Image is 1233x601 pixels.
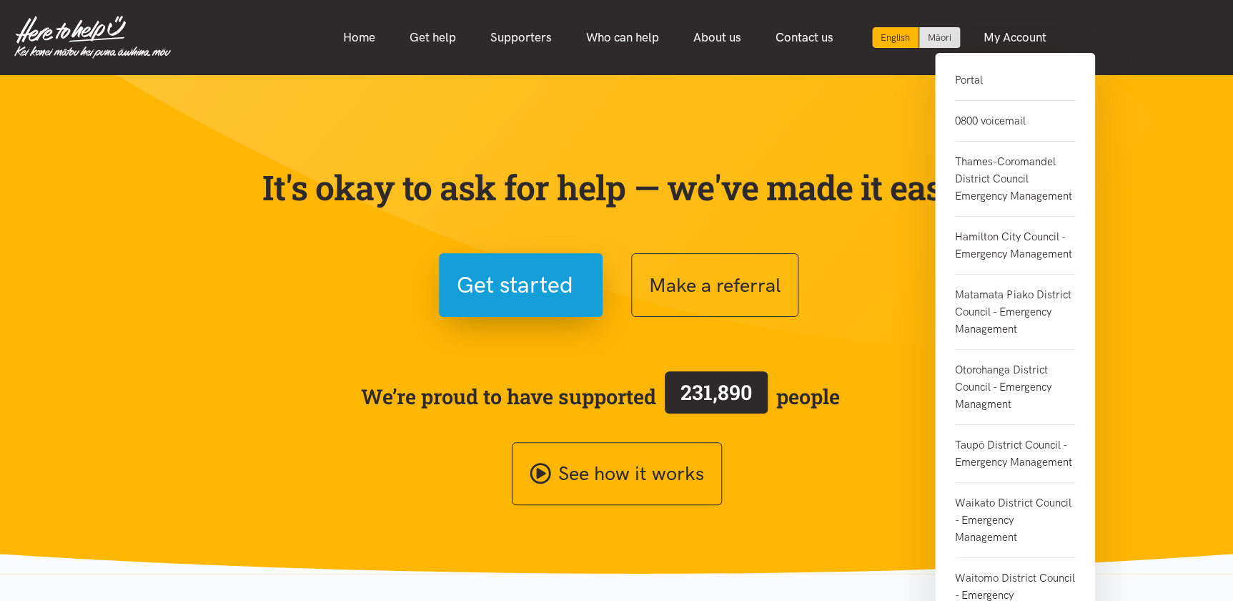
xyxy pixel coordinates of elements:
[872,27,919,48] div: Current language
[656,368,776,424] a: 231,890
[457,267,573,303] span: Get started
[361,368,840,424] span: We’re proud to have supported people
[955,425,1075,483] a: Taupō District Council - Emergency Management
[680,378,752,406] span: 231,890
[872,27,961,48] div: Language toggle
[955,483,1075,558] a: Waikato District Council - Emergency Management
[439,253,603,317] button: Get started
[919,27,960,48] a: Switch to Te Reo Māori
[966,22,1064,53] a: My Account
[676,22,758,53] a: About us
[392,22,473,53] a: Get help
[955,101,1075,142] a: 0800 voicemail
[473,22,569,53] a: Supporters
[955,217,1075,275] a: Hamilton City Council - Emergency Management
[955,275,1075,350] a: Matamata Piako District Council - Emergency Management
[14,16,171,59] img: Home
[955,350,1075,425] a: Otorohanga District Council - Emergency Managment
[569,22,676,53] a: Who can help
[758,22,851,53] a: Contact us
[326,22,392,53] a: Home
[259,167,974,208] p: It's okay to ask for help — we've made it easy!
[955,142,1075,217] a: Thames-Coromandel District Council Emergency Management
[512,442,722,506] a: See how it works
[631,253,798,317] button: Make a referral
[955,72,1075,101] a: Portal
